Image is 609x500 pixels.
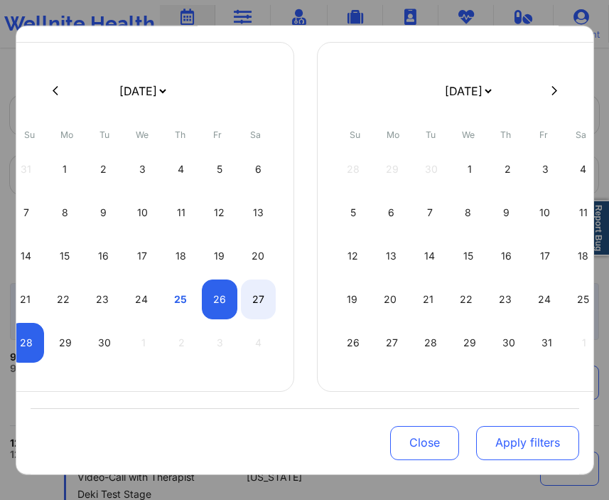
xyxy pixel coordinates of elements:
div: Tue Sep 16 2025 [86,235,121,275]
div: Sun Sep 14 2025 [9,235,43,275]
div: Thu Sep 25 2025 [163,279,198,319]
div: Mon Oct 27 2025 [374,322,409,362]
div: Sun Oct 05 2025 [335,192,370,232]
abbr: Monday [60,129,73,139]
abbr: Thursday [500,129,511,139]
button: Close [390,426,459,460]
div: Mon Oct 06 2025 [374,192,409,232]
div: Mon Sep 15 2025 [47,235,82,275]
div: Sun Sep 07 2025 [9,192,43,232]
div: Tue Oct 14 2025 [412,235,447,275]
div: Tue Sep 09 2025 [86,192,121,232]
div: Sun Sep 21 2025 [9,279,42,319]
div: Mon Sep 22 2025 [45,279,81,319]
div: Mon Sep 01 2025 [47,149,82,188]
div: Sat Sep 27 2025 [241,279,276,319]
div: Fri Oct 03 2025 [529,149,563,188]
div: Wed Sep 24 2025 [124,279,159,319]
div: Wed Oct 08 2025 [451,192,485,232]
div: Tue Oct 21 2025 [411,279,445,319]
div: Sat Sep 06 2025 [241,149,276,188]
abbr: Tuesday [99,129,109,139]
div: Sat Oct 25 2025 [566,279,600,319]
div: Mon Sep 08 2025 [47,192,82,232]
abbr: Sunday [24,129,35,139]
div: Wed Oct 01 2025 [453,149,487,188]
div: Thu Oct 23 2025 [487,279,523,319]
div: Wed Oct 15 2025 [451,235,485,275]
div: Tue Sep 23 2025 [85,279,120,319]
div: Wed Sep 03 2025 [124,149,159,188]
div: Fri Oct 10 2025 [527,192,562,232]
abbr: Saturday [576,129,586,139]
abbr: Saturday [250,129,261,139]
div: Mon Oct 13 2025 [374,235,409,275]
div: Fri Oct 31 2025 [530,322,564,362]
div: Sat Sep 20 2025 [240,235,276,275]
div: Sat Oct 11 2025 [566,192,600,232]
div: Thu Oct 30 2025 [491,322,527,362]
div: Thu Sep 18 2025 [163,235,198,275]
abbr: Sunday [350,129,360,139]
div: Sat Oct 18 2025 [566,235,600,275]
div: Thu Sep 04 2025 [163,149,198,188]
abbr: Wednesday [136,129,149,139]
div: Wed Sep 10 2025 [124,192,159,232]
div: Sun Sep 28 2025 [9,322,44,362]
div: Wed Sep 17 2025 [124,235,159,275]
div: Fri Sep 19 2025 [202,235,237,275]
abbr: Tuesday [426,129,436,139]
div: Thu Oct 09 2025 [489,192,524,232]
div: Tue Oct 07 2025 [412,192,447,232]
div: Sun Oct 19 2025 [335,279,369,319]
abbr: Thursday [175,129,185,139]
abbr: Friday [539,129,548,139]
div: Sat Oct 04 2025 [566,149,600,188]
div: Fri Sep 26 2025 [202,279,237,319]
div: Tue Oct 28 2025 [413,322,448,362]
div: Sun Oct 12 2025 [335,235,370,275]
abbr: Wednesday [462,129,475,139]
div: Tue Sep 30 2025 [87,322,122,362]
div: Fri Sep 05 2025 [202,149,237,188]
div: Thu Oct 16 2025 [489,235,524,275]
div: Fri Oct 24 2025 [527,279,562,319]
button: Apply filters [476,426,579,460]
abbr: Monday [387,129,399,139]
div: Fri Oct 17 2025 [527,235,562,275]
div: Thu Sep 11 2025 [163,192,198,232]
div: Wed Oct 22 2025 [448,279,484,319]
div: Thu Oct 02 2025 [490,149,524,188]
div: Sun Oct 26 2025 [335,322,371,362]
abbr: Friday [213,129,222,139]
div: Fri Sep 12 2025 [202,192,237,232]
div: Mon Sep 29 2025 [48,322,83,362]
div: Sat Sep 13 2025 [241,192,276,232]
div: Tue Sep 02 2025 [86,149,121,188]
div: Mon Oct 20 2025 [372,279,408,319]
div: Wed Oct 29 2025 [452,322,487,362]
